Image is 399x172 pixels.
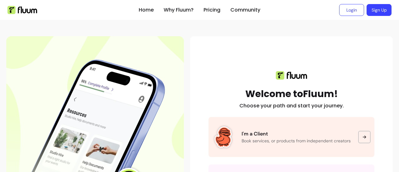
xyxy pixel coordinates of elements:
[230,6,260,14] a: Community
[339,4,364,16] a: Login
[204,6,220,14] a: Pricing
[367,4,392,16] a: Sign Up
[245,88,338,100] h1: Welcome to Fluum!
[242,130,351,138] p: I'm a Client
[7,6,37,14] img: Fluum Logo
[242,138,351,144] p: Book services, or products from independent creators
[212,126,234,148] img: Fluum Duck sticker
[209,117,374,157] a: Fluum Duck stickerI'm a ClientBook services, or products from independent creators
[276,71,307,80] img: Fluum logo
[239,102,344,110] h2: Choose your path and start your journey.
[139,6,154,14] a: Home
[164,6,194,14] a: Why Fluum?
